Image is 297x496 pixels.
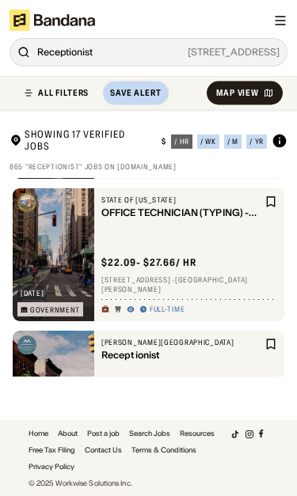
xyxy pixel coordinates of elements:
a: Contact Us [85,446,122,453]
div: © 2025 Workwise Solutions Inc. [29,479,132,487]
img: State of California logo [17,193,36,212]
img: Merrill Gardens logo [17,335,36,354]
div: 865 "Receptionist" jobs on [DOMAIN_NAME] [10,162,287,172]
a: About [58,430,78,437]
a: Home [29,430,48,437]
div: Showing 17 Verified Jobs [10,128,152,155]
div: [STREET_ADDRESS] · [GEOGRAPHIC_DATA][PERSON_NAME] [101,276,277,294]
div: Map View [216,89,259,97]
img: Bandana logotype [10,9,95,31]
div: Receptionist [37,47,280,57]
div: State of [US_STATE] [101,195,262,205]
div: / yr [249,138,264,145]
div: Save Alert [110,87,161,98]
div: $ 22.09 - $27.66 / hr [101,256,196,269]
a: Post a job [87,430,120,437]
div: OFFICE TECHNICIAN (TYPING) - Personnel Receptionist [101,207,262,218]
div: / wk [200,138,216,145]
a: Free Tax Filing [29,446,75,453]
div: [PERSON_NAME][GEOGRAPHIC_DATA] [101,338,262,347]
div: grid [10,178,287,377]
div: ALL FILTERS [38,89,89,97]
div: Receptionist [101,350,262,361]
div: Full-time [150,305,185,315]
div: [DATE] [21,290,44,297]
a: Search Jobs [129,430,170,437]
div: [STREET_ADDRESS] [93,47,280,57]
a: Terms & Conditions [131,446,196,453]
div: / hr [174,138,189,145]
div: $ [162,137,166,146]
div: Government [30,306,80,313]
div: / m [227,138,238,145]
a: Resources [180,430,215,437]
a: Privacy Policy [29,463,74,470]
